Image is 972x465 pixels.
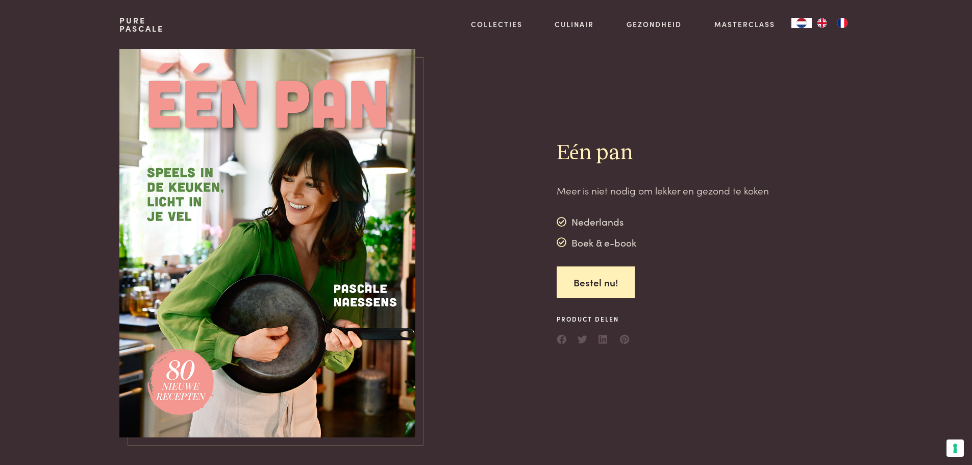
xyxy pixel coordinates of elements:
[791,18,812,28] a: NL
[119,16,164,33] a: PurePascale
[627,19,682,30] a: Gezondheid
[714,19,775,30] a: Masterclass
[555,19,594,30] a: Culinair
[557,183,769,198] p: Meer is niet nodig om lekker en gezond te koken
[832,18,853,28] a: FR
[812,18,832,28] a: EN
[557,266,635,299] a: Bestel nu!
[946,439,964,457] button: Uw voorkeuren voor toestemming voor trackingtechnologieën
[791,18,812,28] div: Language
[812,18,853,28] ul: Language list
[557,235,637,250] div: Boek & e-book
[557,140,769,167] h2: Eén pan
[557,214,637,230] div: Nederlands
[471,19,522,30] a: Collecties
[119,49,415,437] img: https://admin.purepascale.com/wp-content/uploads/2025/07/een-pan-voorbeeldcover.png
[557,314,630,324] span: Product delen
[791,18,853,28] aside: Language selected: Nederlands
